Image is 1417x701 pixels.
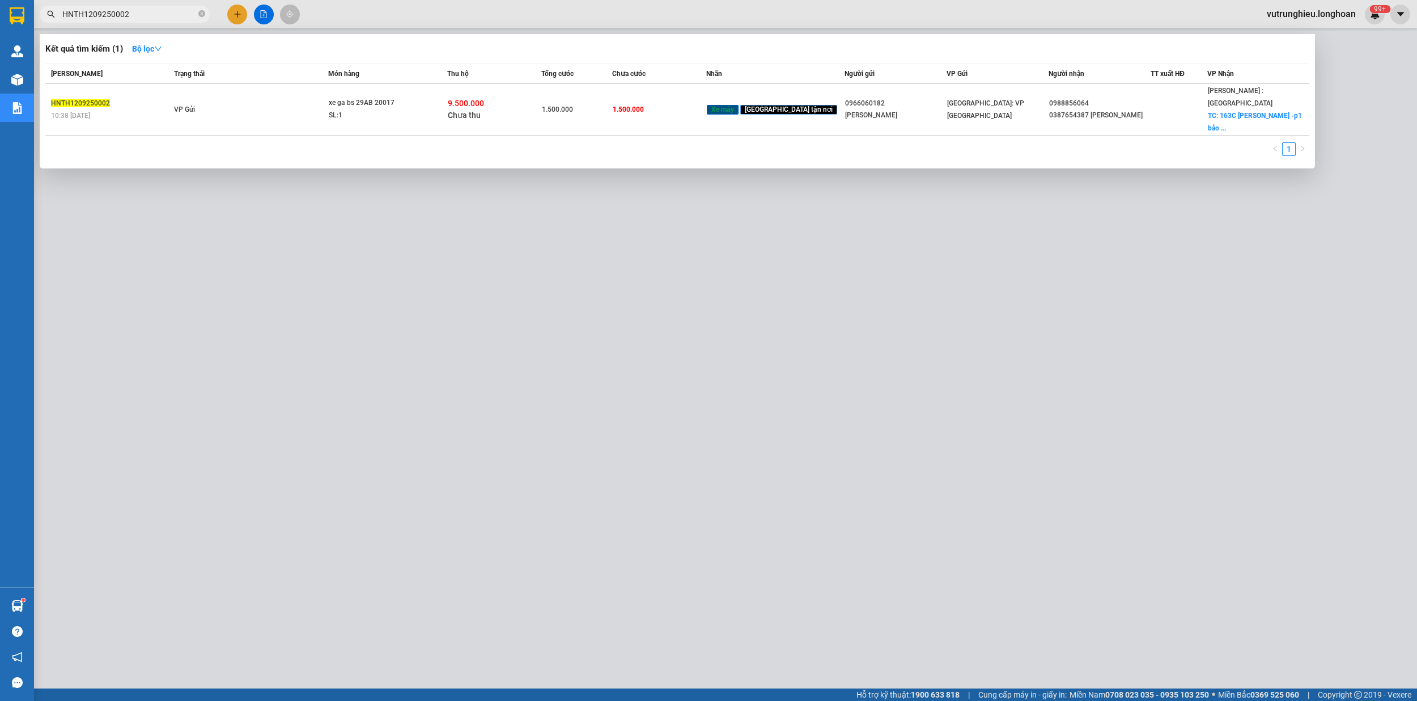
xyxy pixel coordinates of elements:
span: Nhãn [706,70,722,78]
span: [GEOGRAPHIC_DATA]: VP [GEOGRAPHIC_DATA] [947,99,1024,120]
img: logo-vxr [10,7,24,24]
span: Trạng thái [174,70,205,78]
span: [PERSON_NAME] [51,70,103,78]
span: 10:38 [DATE] [51,112,90,120]
span: right [1299,145,1306,152]
span: [GEOGRAPHIC_DATA] tận nơi [740,105,837,115]
span: 1.500.000 [542,105,573,113]
span: notification [12,652,23,662]
span: Món hàng [328,70,359,78]
span: Tổng cước [541,70,574,78]
span: VP Gửi [174,105,195,113]
span: [PERSON_NAME] : [GEOGRAPHIC_DATA] [1208,87,1272,107]
span: search [47,10,55,18]
button: left [1268,142,1282,156]
span: TC: 163C [PERSON_NAME] -p1 bảo ... [1208,112,1302,132]
strong: Bộ lọc [132,44,162,53]
span: question-circle [12,626,23,637]
span: VP Gửi [947,70,968,78]
span: Thu hộ [447,70,469,78]
div: 0387654387 [PERSON_NAME] [1049,109,1150,121]
sup: 1 [22,598,25,602]
img: warehouse-icon [11,74,23,86]
span: close-circle [198,10,205,17]
span: 1.500.000 [613,105,644,113]
div: xe ga bs 29AB 20017 [329,97,414,109]
li: Previous Page [1268,142,1282,156]
span: Chưa cước [612,70,646,78]
span: VP Nhận [1207,70,1234,78]
span: message [12,677,23,688]
span: Chưa thu [448,111,481,120]
h3: Kết quả tìm kiếm ( 1 ) [45,43,123,55]
button: right [1296,142,1309,156]
li: 1 [1282,142,1296,156]
input: Tìm tên, số ĐT hoặc mã đơn [62,8,196,20]
div: 0966060182 [845,98,946,109]
span: down [154,45,162,53]
span: HNTH1209250002 [51,99,110,107]
li: Next Page [1296,142,1309,156]
div: 0988856064 [1049,98,1150,109]
span: left [1272,145,1279,152]
span: TT xuất HĐ [1151,70,1185,78]
span: close-circle [198,9,205,20]
button: Bộ lọcdown [123,40,171,58]
span: Xe máy [707,105,739,115]
span: Người nhận [1049,70,1084,78]
img: solution-icon [11,102,23,114]
img: warehouse-icon [11,45,23,57]
a: 1 [1283,143,1295,155]
span: 9.500.000 [448,99,484,108]
div: [PERSON_NAME] [845,109,946,121]
div: SL: 1 [329,109,414,122]
img: warehouse-icon [11,600,23,612]
span: Người gửi [845,70,875,78]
